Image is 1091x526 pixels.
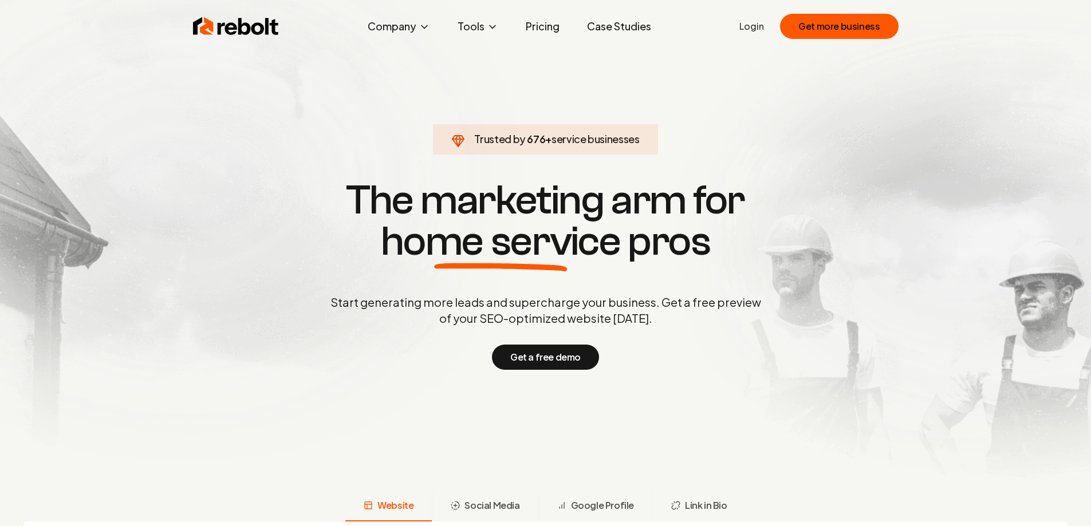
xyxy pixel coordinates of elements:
span: 676 [527,131,545,147]
h1: The marketing arm for pros [271,180,821,262]
span: + [545,132,552,145]
span: home service [381,221,621,262]
p: Start generating more leads and supercharge your business. Get a free preview of your SEO-optimiz... [328,294,763,326]
span: Website [377,499,413,512]
a: Login [739,19,764,33]
span: Trusted by [474,132,525,145]
button: Website [345,492,432,521]
button: Google Profile [538,492,652,521]
button: Link in Bio [652,492,746,521]
button: Social Media [432,492,538,521]
span: Link in Bio [685,499,727,512]
a: Case Studies [578,15,660,38]
a: Pricing [517,15,569,38]
button: Get a free demo [492,345,599,370]
button: Tools [448,15,507,38]
span: Social Media [464,499,519,512]
span: Google Profile [571,499,634,512]
span: service businesses [552,132,640,145]
button: Get more business [780,14,898,39]
button: Company [359,15,439,38]
img: Rebolt Logo [193,15,279,38]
